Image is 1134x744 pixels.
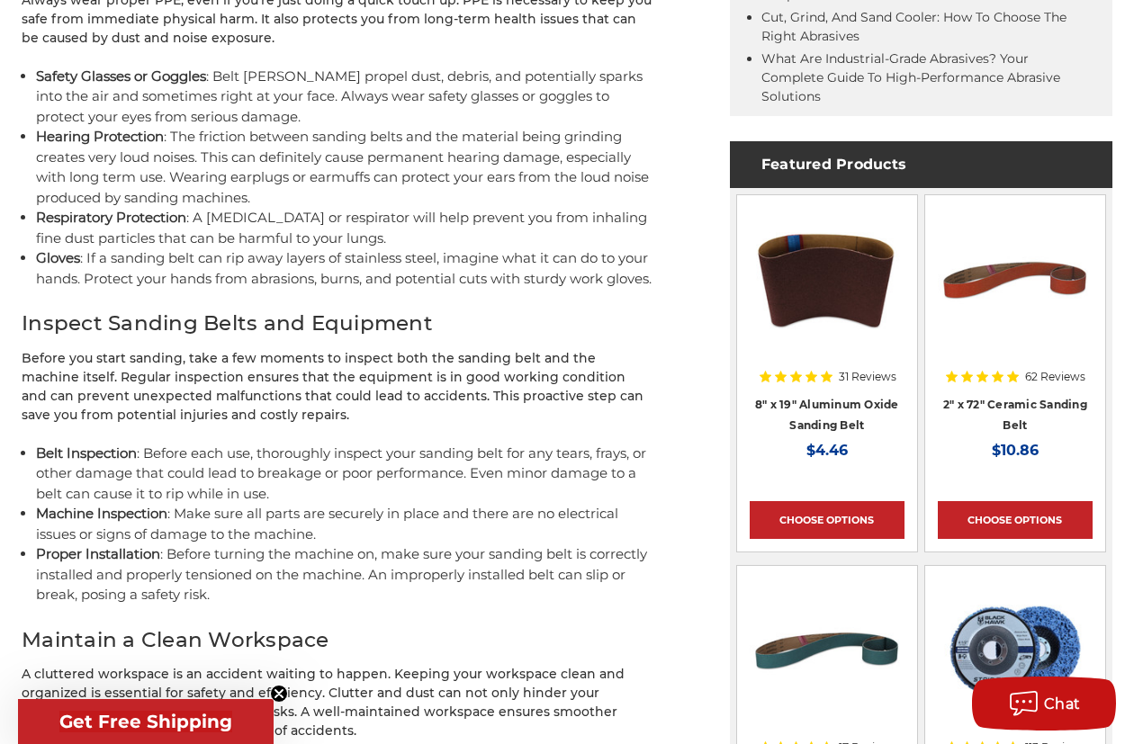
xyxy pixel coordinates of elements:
span: Get Free Shipping [59,711,232,732]
a: aluminum oxide 8x19 sanding belt [750,208,904,411]
a: Choose Options [938,501,1093,539]
strong: Safety Glasses or Goggles [36,67,206,85]
li: : Before each use, thoroughly inspect your sanding belt for any tears, frays, or other damage tha... [36,444,654,505]
strong: Gloves [36,249,80,266]
li: : Make sure all parts are securely in place and there are no electrical issues or signs of damage... [36,504,654,544]
a: Choose Options [750,501,904,539]
p: A cluttered workspace is an accident waiting to happen. Keeping your workspace clean and organize... [22,665,654,740]
a: What Are Industrial-Grade Abrasives? Your Complete Guide to High-Performance Abrasive Solutions [761,50,1060,104]
strong: Belt Inspection [36,444,137,462]
span: $4.46 [806,442,848,459]
p: Before you start sanding, take a few moments to inspect both the sanding belt and the machine its... [22,349,654,425]
button: Chat [972,677,1116,731]
a: Cut, Grind, and Sand Cooler: How to Choose the Right Abrasives [761,9,1066,44]
li: : The friction between sanding belts and the material being grinding creates very loud noises. Th... [36,127,654,208]
a: 8" x 19" Aluminum Oxide Sanding Belt [755,398,899,432]
li: : Belt [PERSON_NAME] propel dust, debris, and potentially sparks into the air and sometimes right... [36,67,654,128]
strong: Machine Inspection [36,505,167,522]
span: $10.86 [992,442,1039,459]
a: 2" x 72" Ceramic Sanding Belt [943,398,1087,432]
strong: Proper Installation [36,545,160,562]
img: 2" x 72" Ceramic Pipe Sanding Belt [938,208,1093,352]
img: aluminum oxide 8x19 sanding belt [750,208,904,352]
li: : If a sanding belt can rip away layers of stainless steel, imagine what it can do to your hands.... [36,248,654,289]
h2: Maintain a Clean Workspace [22,624,654,656]
strong: Respiratory Protection [36,209,186,226]
strong: Hearing Protection [36,128,164,145]
li: : A [MEDICAL_DATA] or respirator will help prevent you from inhaling fine dust particles that can... [36,208,654,248]
span: Chat [1044,695,1081,713]
h4: Featured Products [730,141,1112,188]
li: : Before turning the machine on, make sure your sanding belt is correctly installed and properly ... [36,544,654,605]
h2: Inspect Sanding Belts and Equipment [22,308,654,339]
img: 2" x 36" Zirconia Pipe Sanding Belt [750,578,904,722]
div: Get Free ShippingClose teaser [18,699,274,744]
a: 2" x 72" Ceramic Pipe Sanding Belt [938,208,1093,411]
button: Close teaser [270,685,288,703]
img: 4-1/2" x 7/8" Easy Strip and Clean Disc [938,578,1093,722]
